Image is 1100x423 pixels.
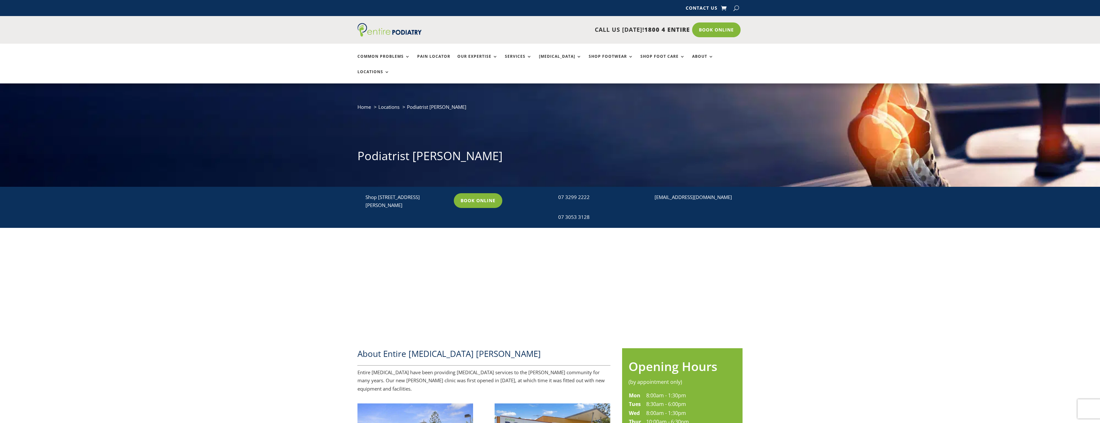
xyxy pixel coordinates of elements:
[629,378,736,386] div: (by appointment only)
[558,213,641,221] div: 07 3053 3128
[558,193,641,202] div: 07 3299 2222
[505,54,532,68] a: Services
[539,54,582,68] a: [MEDICAL_DATA]
[629,358,736,378] h2: Opening Hours
[357,148,743,167] h1: Podiatrist [PERSON_NAME]
[646,409,736,418] td: 8:00am - 1:30pm
[357,70,390,83] a: Locations
[357,103,743,116] nav: breadcrumb
[417,54,450,68] a: Pain Locator
[407,104,466,110] span: Podiatrist [PERSON_NAME]
[357,23,422,37] img: logo (1)
[378,104,400,110] a: Locations
[357,104,371,110] a: Home
[454,193,502,208] a: Book Online
[357,54,410,68] a: Common Problems
[692,54,714,68] a: About
[357,368,611,393] p: Entire [MEDICAL_DATA] have been providing [MEDICAL_DATA] services to the [PERSON_NAME] community ...
[357,31,422,38] a: Entire Podiatry
[629,410,640,417] strong: Wed
[629,392,640,399] strong: Mon
[589,54,633,68] a: Shop Footwear
[640,54,685,68] a: Shop Foot Care
[686,6,717,13] a: Contact Us
[644,26,690,33] span: 1800 4 ENTIRE
[629,401,641,408] strong: Tues
[457,54,498,68] a: Our Expertise
[365,193,448,210] p: Shop [STREET_ADDRESS][PERSON_NAME]
[446,26,690,34] p: CALL US [DATE]!
[357,348,611,363] h2: About Entire [MEDICAL_DATA] [PERSON_NAME]
[646,400,736,409] td: 8:30am - 6:00pm
[692,22,741,37] a: Book Online
[655,194,732,200] a: [EMAIL_ADDRESS][DOMAIN_NAME]
[646,391,736,400] td: 8:00am - 1:30pm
